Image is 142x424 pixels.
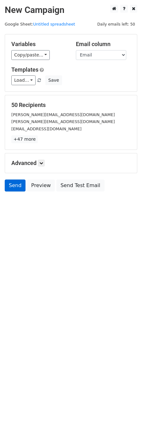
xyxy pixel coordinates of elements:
a: Daily emails left: 50 [95,22,137,26]
small: [PERSON_NAME][EMAIL_ADDRESS][DOMAIN_NAME] [11,119,115,124]
small: [EMAIL_ADDRESS][DOMAIN_NAME] [11,127,82,131]
span: Daily emails left: 50 [95,21,137,28]
a: Preview [27,180,55,191]
a: +47 more [11,135,38,143]
h5: Variables [11,41,66,48]
a: Templates [11,66,38,73]
a: Copy/paste... [11,50,50,60]
h5: 50 Recipients [11,102,131,109]
h5: Email column [76,41,131,48]
a: Send [5,180,26,191]
small: [PERSON_NAME][EMAIL_ADDRESS][DOMAIN_NAME] [11,112,115,117]
iframe: Chat Widget [111,394,142,424]
a: Send Test Email [56,180,104,191]
button: Save [45,75,62,85]
small: Google Sheet: [5,22,75,26]
h5: Advanced [11,160,131,167]
a: Untitled spreadsheet [33,22,75,26]
a: Load... [11,75,36,85]
h2: New Campaign [5,5,137,15]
